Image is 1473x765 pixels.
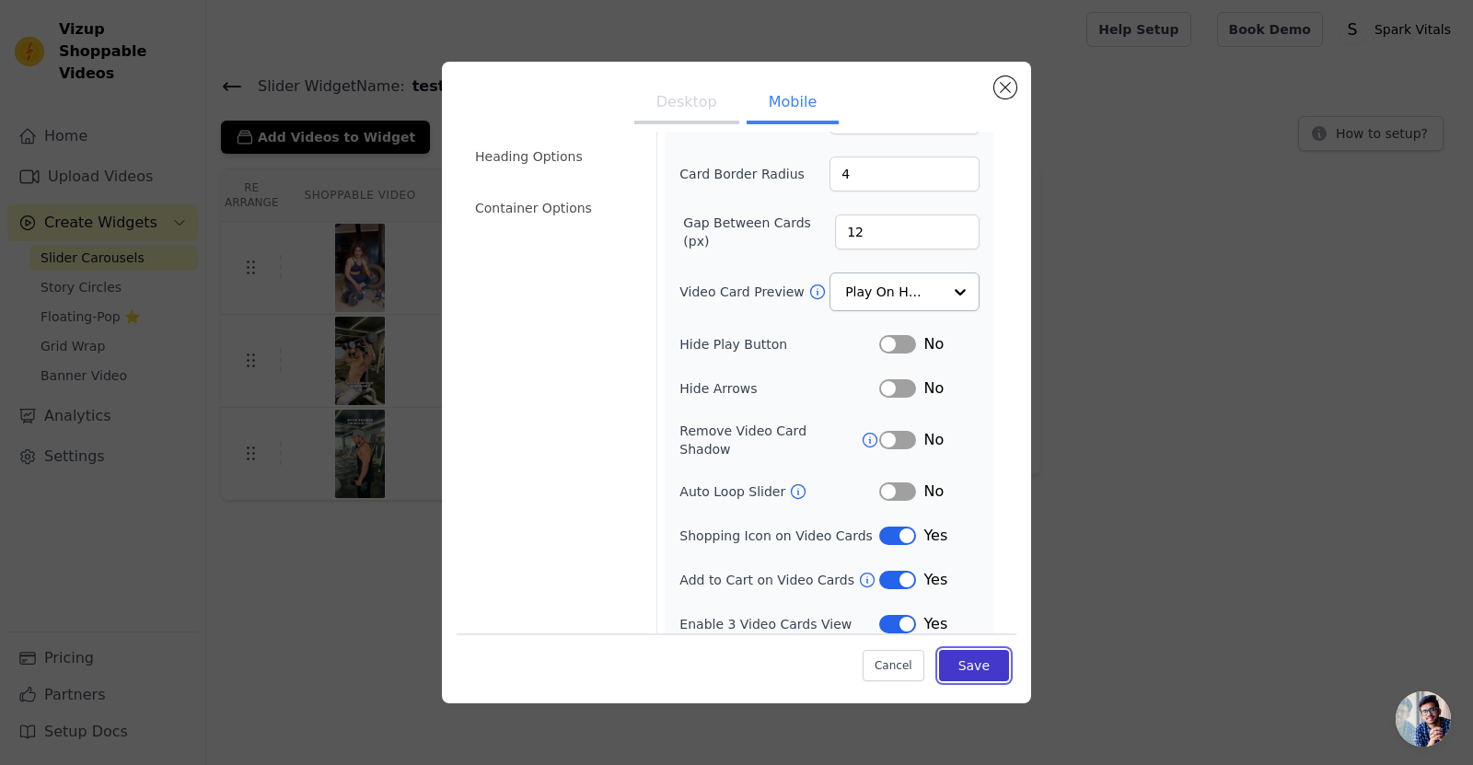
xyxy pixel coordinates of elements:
span: Yes [923,613,947,635]
label: Add to Cart on Video Cards [679,571,858,589]
button: Desktop [634,84,739,124]
button: Close modal [994,76,1016,99]
label: Video Card Preview [679,283,807,301]
label: Gap Between Cards (px) [683,214,835,250]
span: Yes [923,569,947,591]
label: Shopping Icon on Video Cards [679,527,873,545]
span: No [923,481,944,503]
span: Yes [923,525,947,547]
button: Mobile [747,84,839,124]
span: No [923,333,944,355]
li: Heading Options [464,138,645,175]
label: Card Border Radius [679,165,805,183]
label: Hide Play Button [679,335,879,354]
span: No [923,429,944,451]
label: Auto Loop Slider [679,482,789,501]
label: Remove Video Card Shadow [679,422,861,458]
button: Cancel [863,650,924,681]
a: Open chat [1396,691,1451,747]
li: Container Options [464,190,645,226]
label: Enable 3 Video Cards View [679,615,879,633]
span: No [923,377,944,400]
button: Save [939,650,1009,681]
label: Hide Arrows [679,379,879,398]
